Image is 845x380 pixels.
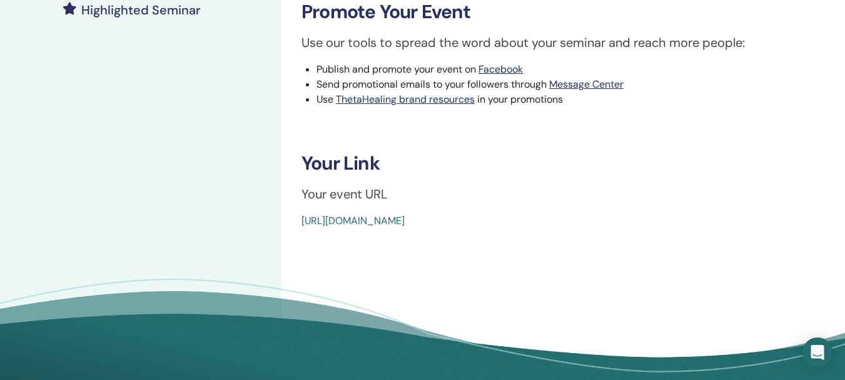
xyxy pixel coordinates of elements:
[301,1,825,23] h3: Promote Your Event
[301,152,825,175] h3: Your Link
[301,185,825,203] p: Your event URL
[301,33,825,52] p: Use our tools to spread the word about your seminar and reach more people:
[316,77,825,92] li: Send promotional emails to your followers through
[316,62,825,77] li: Publish and promote your event on
[549,78,624,91] a: Message Center
[81,3,201,18] h4: Highlighted Seminar
[336,93,475,106] a: ThetaHealing brand resources
[316,92,825,107] li: Use in your promotions
[478,63,523,76] a: Facebook
[802,337,832,367] div: Open Intercom Messenger
[301,214,405,227] a: [URL][DOMAIN_NAME]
